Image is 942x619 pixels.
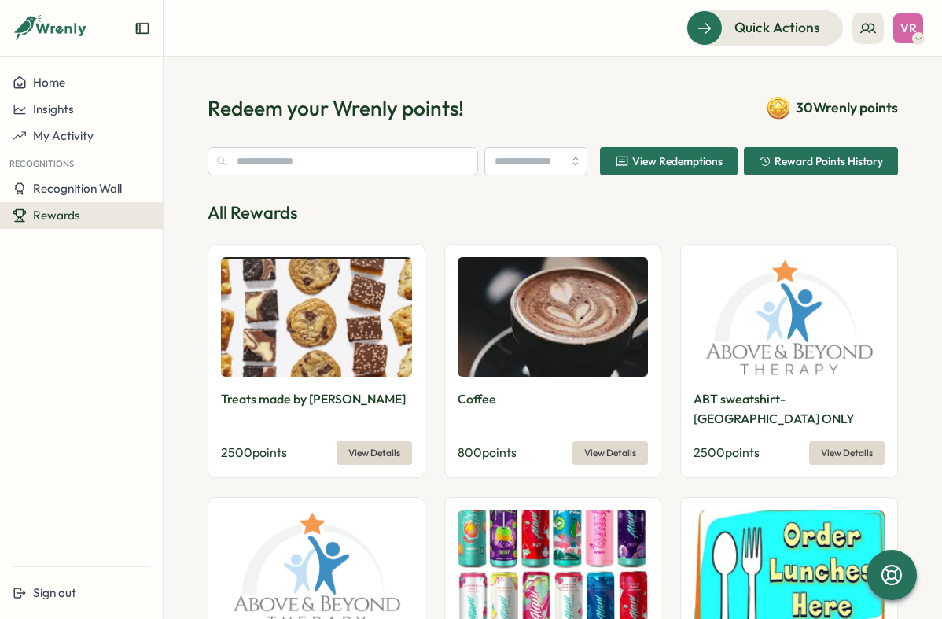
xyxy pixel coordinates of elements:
span: View Details [348,442,400,464]
p: Treats made by [PERSON_NAME] [221,389,406,409]
button: Expand sidebar [134,20,150,36]
button: Quick Actions [686,10,843,45]
button: View Details [572,441,648,465]
p: All Rewards [208,201,898,225]
span: My Activity [33,128,94,143]
span: Recognition Wall [33,181,122,196]
h1: Redeem your Wrenly points! [208,94,464,122]
img: Coffee [458,257,649,377]
span: Reward Points History [775,156,883,167]
span: 2500 points [694,444,760,460]
button: Reward Points History [744,147,898,175]
img: ABT sweatshirt- Hillsdale ONLY [694,257,885,377]
span: View Details [821,442,873,464]
span: VR [900,21,917,35]
button: View Details [809,441,885,465]
span: Insights [33,101,74,116]
img: Treats made by Laura [221,257,412,377]
span: View Redemptions [632,156,723,167]
button: View Details [337,441,412,465]
span: 800 points [458,444,517,460]
span: 30 Wrenly points [796,98,898,118]
span: Rewards [33,208,80,223]
span: 2500 points [221,444,287,460]
span: Home [33,75,65,90]
p: Coffee [458,389,496,409]
button: VR [893,13,923,43]
span: Sign out [33,585,76,600]
button: View Redemptions [600,147,738,175]
span: View Details [584,442,636,464]
span: Quick Actions [734,17,820,38]
p: ABT sweatshirt- [GEOGRAPHIC_DATA] ONLY [694,389,881,429]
